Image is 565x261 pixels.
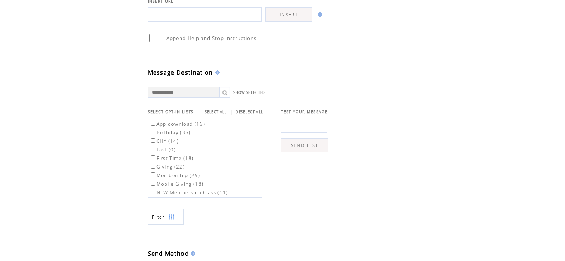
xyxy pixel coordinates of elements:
[149,181,204,187] label: Mobile Giving (18)
[148,250,189,257] span: Send Method
[281,109,328,114] span: TEST YOUR MESSAGE
[151,121,155,126] input: App download (16)
[149,146,176,153] label: Fast (0)
[149,189,228,196] label: NEW Membership Class (11)
[265,7,312,22] a: INSERT
[281,138,328,152] a: SEND TEST
[148,69,213,76] span: Message Destination
[233,90,266,95] a: SHOW SELECTED
[151,164,155,169] input: Giving (22)
[149,155,194,161] label: First Time (18)
[149,121,205,127] label: App download (16)
[151,138,155,143] input: CHY (14)
[168,209,175,225] img: filters.png
[149,129,191,136] label: Birthday (35)
[152,214,165,220] span: Show filters
[149,172,200,179] label: Membership (29)
[236,110,263,114] a: DESELECT ALL
[166,35,257,41] span: Append Help and Stop instructions
[148,109,194,114] span: SELECT OPT-IN LISTS
[149,138,179,144] label: CHY (14)
[230,109,233,115] span: |
[189,251,195,256] img: help.gif
[149,164,185,170] label: Giving (22)
[148,209,184,225] a: Filter
[151,181,155,186] input: Mobile Giving (18)
[151,155,155,160] input: First Time (18)
[151,190,155,194] input: NEW Membership Class (11)
[151,172,155,177] input: Membership (29)
[205,110,227,114] a: SELECT ALL
[213,70,220,75] img: help.gif
[316,12,322,17] img: help.gif
[151,130,155,134] input: Birthday (35)
[151,147,155,151] input: Fast (0)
